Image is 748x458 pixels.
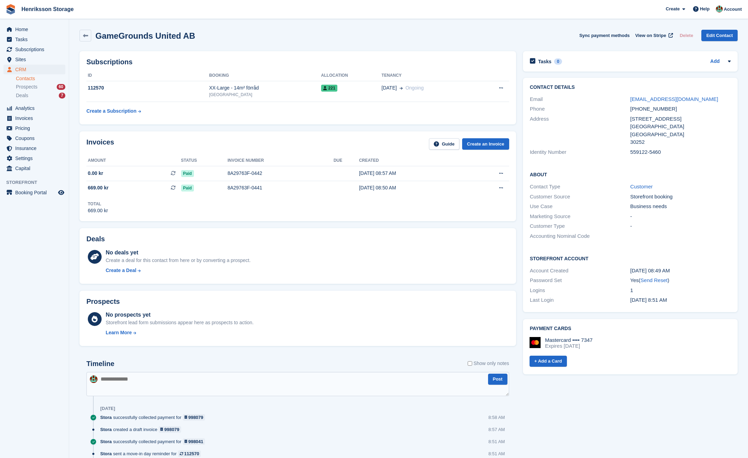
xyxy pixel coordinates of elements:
div: [STREET_ADDRESS] [630,115,731,123]
h2: About [530,171,731,178]
span: Stora [100,426,112,433]
a: Add [710,58,720,66]
div: sent a move-in day reminder for [100,450,204,457]
span: Invoices [15,113,57,123]
th: ID [86,70,209,81]
a: menu [3,25,65,34]
a: View on Stripe [633,30,674,41]
span: Pricing [15,123,57,133]
img: Isak Martinelle [716,6,723,12]
div: Customer Source [530,193,630,201]
div: Storefront booking [630,193,731,201]
div: 7 [59,93,65,99]
a: 112570 [178,450,201,457]
div: Password Set [530,277,630,284]
span: CRM [15,65,57,74]
a: Prospects 60 [16,83,65,91]
time: 2025-10-06 06:51:07 UTC [630,297,667,303]
a: Learn More [106,329,254,336]
div: [GEOGRAPHIC_DATA] [630,123,731,131]
button: Post [488,374,507,385]
div: Customer Type [530,222,630,230]
div: Create a deal for this contact from here or by converting a prospect. [106,257,251,264]
span: Storefront [6,179,69,186]
a: menu [3,103,65,113]
div: 112570 [184,450,199,457]
span: Stora [100,450,112,457]
h2: Storefront Account [530,255,731,262]
h2: Timeline [86,360,114,368]
span: ( ) [639,277,669,283]
div: No deals yet [106,249,251,257]
a: menu [3,153,65,163]
div: 30252 [630,138,731,146]
span: Deals [16,92,28,99]
div: [GEOGRAPHIC_DATA] [630,131,731,139]
th: Status [181,155,228,166]
img: Mastercard Logo [530,337,541,348]
a: Preview store [57,188,65,197]
div: Create a Deal [106,267,137,274]
div: Marketing Source [530,213,630,221]
a: Send Reset [641,277,667,283]
div: successfully collected payment for [100,438,208,445]
div: Total [88,201,108,207]
div: 8:51 AM [488,450,505,457]
div: Learn More [106,329,132,336]
h2: Contact Details [530,85,731,90]
div: - [630,213,731,221]
span: 0.00 kr [88,170,103,177]
span: Ongoing [405,85,424,91]
span: Insurance [15,143,57,153]
button: Sync payment methods [579,30,630,41]
a: Customer [630,184,653,189]
span: Paid [181,185,194,191]
div: 998079 [188,414,203,421]
a: [EMAIL_ADDRESS][DOMAIN_NAME] [630,96,718,102]
div: 8:58 AM [488,414,505,421]
span: 669.00 kr [88,184,109,191]
div: - [630,222,731,230]
div: successfully collected payment for [100,414,208,421]
div: [DATE] 08:50 AM [359,184,467,191]
div: Mastercard •••• 7347 [545,337,593,343]
div: Address [530,115,630,146]
th: Booking [209,70,321,81]
span: Tasks [15,35,57,44]
a: menu [3,35,65,44]
button: Delete [677,30,696,41]
span: Stora [100,414,112,421]
div: 8:57 AM [488,426,505,433]
span: [DATE] [382,84,397,92]
a: menu [3,188,65,197]
th: Tenancy [382,70,477,81]
span: Help [700,6,710,12]
img: stora-icon-8386f47178a22dfd0bd8f6a31ec36ba5ce8667c1dd55bd0f319d3a0aa187defe.svg [6,4,16,15]
span: Prospects [16,84,37,90]
span: Home [15,25,57,34]
div: Storefront lead form submissions appear here as prospects to action. [106,319,254,326]
div: 8:51 AM [488,438,505,445]
a: Create a Subscription [86,105,141,118]
a: + Add a Card [530,356,567,367]
a: menu [3,143,65,153]
a: Create a Deal [106,267,251,274]
div: Account Created [530,267,630,275]
h2: Invoices [86,138,114,150]
div: Last Login [530,296,630,304]
div: 60 [57,84,65,90]
div: [DATE] [100,406,115,411]
div: XX-Large - 14m² förråd [209,84,321,92]
div: [DATE] 08:57 AM [359,170,467,177]
div: Email [530,95,630,103]
div: Yes [630,277,731,284]
a: Henriksson Storage [19,3,76,15]
div: 8A29763F-0442 [227,170,334,177]
div: Expires [DATE] [545,343,593,349]
img: Isak Martinelle [90,375,97,383]
a: Guide [429,138,459,150]
a: 998079 [183,414,205,421]
h2: GameGrounds United AB [95,31,195,40]
div: created a draft invoice [100,426,185,433]
div: [PHONE_NUMBER] [630,105,731,113]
